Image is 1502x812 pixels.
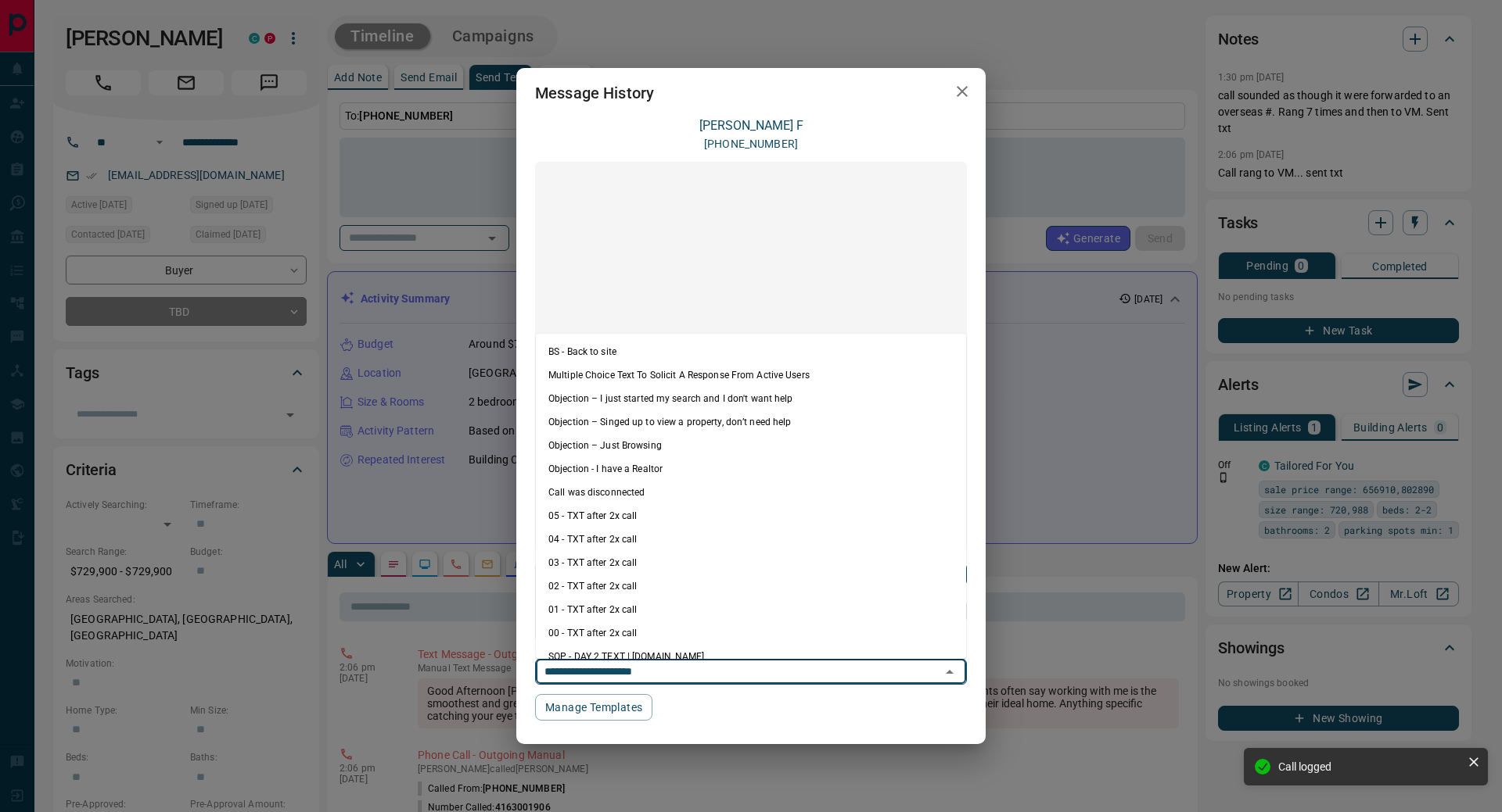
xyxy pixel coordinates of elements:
[536,504,966,528] li: 05 - TXT after 2x call
[536,363,966,387] li: Multiple Choice Text To Solicit A Response From Active Users
[699,118,803,133] a: [PERSON_NAME] F
[536,481,966,504] li: Call was disconnected
[536,434,966,457] li: Objection – Just Browsing
[704,136,798,152] p: [PHONE_NUMBER]
[536,621,966,645] li: 00 - TXT after 2x call
[536,387,966,410] li: Objection – I just started my search and I don't want help
[536,645,966,668] li: SOP - DAY 2 TEXT | [DOMAIN_NAME]
[516,68,673,118] h2: Message History
[1278,760,1461,773] div: Call logged
[536,410,966,434] li: Objection – Singed up to view a property, don’t need help
[535,694,652,721] button: Manage Templates
[536,457,966,481] li: Objection - I have a Realtor
[939,661,961,683] button: Close
[536,528,966,551] li: 04 - TXT after 2x call
[536,574,966,598] li: 02 - TXT after 2x call
[536,598,966,621] li: 01 - TXT after 2x call
[536,340,966,363] li: BS - Back to site
[536,551,966,574] li: 03 - TXT after 2x call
